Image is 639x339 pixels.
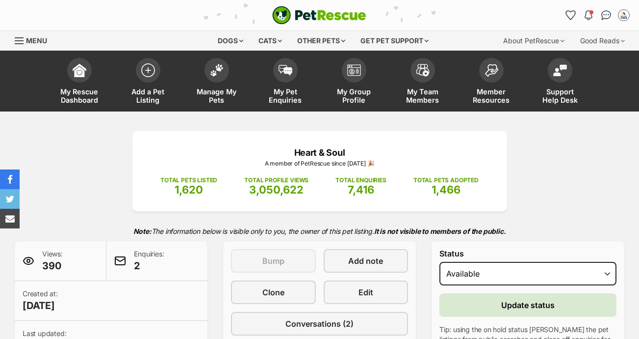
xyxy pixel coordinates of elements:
[231,281,316,304] a: Clone
[496,31,571,51] div: About PetRescue
[581,7,596,23] button: Notifications
[563,7,632,23] ul: Account quick links
[15,31,54,49] a: Menu
[141,63,155,77] img: add-pet-listing-icon-0afa8454b4691262ce3f59096e99ab1cd57d4a30225e0717b998d2c9b9846f56.svg
[134,249,164,273] p: Enquiries:
[279,65,292,76] img: pet-enquiries-icon-7e3ad2cf08bfb03b45e93fb7055b45f3efa6380592205ae92323e6603595dc1f.svg
[324,281,409,304] a: Edit
[598,7,614,23] a: Conversations
[26,36,47,45] span: Menu
[469,87,513,104] span: Member Resources
[160,176,217,185] p: TOTAL PETS LISTED
[439,293,616,317] button: Update status
[335,176,386,185] p: TOTAL ENQUIRIES
[501,299,555,311] span: Update status
[244,176,308,185] p: TOTAL PROFILE VIEWS
[388,53,457,112] a: My Team Members
[332,87,376,104] span: My Group Profile
[485,64,498,77] img: member-resources-icon-8e73f808a243e03378d46382f2149f9095a855e16c252ad45f914b54edf8863c.svg
[210,64,224,77] img: manage-my-pets-icon-02211641906a0b7f246fdf0571729dbe1e7629f14944591b6c1af311fb30b64b.svg
[432,183,460,196] span: 1,466
[42,259,63,273] span: 390
[285,318,354,330] span: Conversations (2)
[147,159,492,168] p: A member of PetRescue since [DATE] 🎉
[45,53,114,112] a: My Rescue Dashboard
[272,6,366,25] a: PetRescue
[114,53,182,112] a: Add a Pet Listing
[73,63,86,77] img: dashboard-icon-eb2f2d2d3e046f16d808141f083e7271f6b2e854fb5c12c21221c1fb7104beca.svg
[457,53,526,112] a: Member Resources
[324,249,409,273] a: Add note
[358,286,373,298] span: Edit
[211,31,250,51] div: Dogs
[195,87,239,104] span: Manage My Pets
[538,87,582,104] span: Support Help Desk
[175,183,203,196] span: 1,620
[272,6,366,25] img: logo-cat-932fe2b9b8326f06289b0f2fb663e598f794de774fb13d1741a6617ecf9a85b4.svg
[249,183,304,196] span: 3,050,622
[182,53,251,112] a: Manage My Pets
[374,227,506,235] strong: It is not visible to members of the public.
[348,255,383,267] span: Add note
[619,10,629,20] img: Megan Ostwald profile pic
[263,87,307,104] span: My Pet Enquiries
[401,87,445,104] span: My Team Members
[147,146,492,159] p: Heart & Soul
[252,31,289,51] div: Cats
[320,53,388,112] a: My Group Profile
[134,259,164,273] span: 2
[573,31,632,51] div: Good Reads
[585,10,592,20] img: notifications-46538b983faf8c2785f20acdc204bb7945ddae34d4c08c2a6579f10ce5e182be.svg
[347,64,361,76] img: group-profile-icon-3fa3cf56718a62981997c0bc7e787c4b2cf8bcc04b72c1350f741eb67cf2f40e.svg
[526,53,594,112] a: Support Help Desk
[348,183,374,196] span: 7,416
[23,289,58,312] p: Created at:
[231,249,316,273] button: Bump
[262,286,284,298] span: Clone
[616,7,632,23] button: My account
[15,221,624,241] p: The information below is visible only to you, the owner of this pet listing.
[290,31,352,51] div: Other pets
[553,64,567,76] img: help-desk-icon-fdf02630f3aa405de69fd3d07c3f3aa587a6932b1a1747fa1d2bba05be0121f9.svg
[439,249,616,258] label: Status
[601,10,612,20] img: chat-41dd97257d64d25036548639549fe6c8038ab92f7586957e7f3b1b290dea8141.svg
[416,64,430,77] img: team-members-icon-5396bd8760b3fe7c0b43da4ab00e1e3bb1a5d9ba89233759b79545d2d3fc5d0d.svg
[563,7,579,23] a: Favourites
[133,227,152,235] strong: Note:
[251,53,320,112] a: My Pet Enquiries
[262,255,284,267] span: Bump
[413,176,479,185] p: TOTAL PETS ADOPTED
[231,312,408,336] a: Conversations (2)
[23,299,58,312] span: [DATE]
[57,87,102,104] span: My Rescue Dashboard
[42,249,63,273] p: Views:
[354,31,435,51] div: Get pet support
[126,87,170,104] span: Add a Pet Listing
